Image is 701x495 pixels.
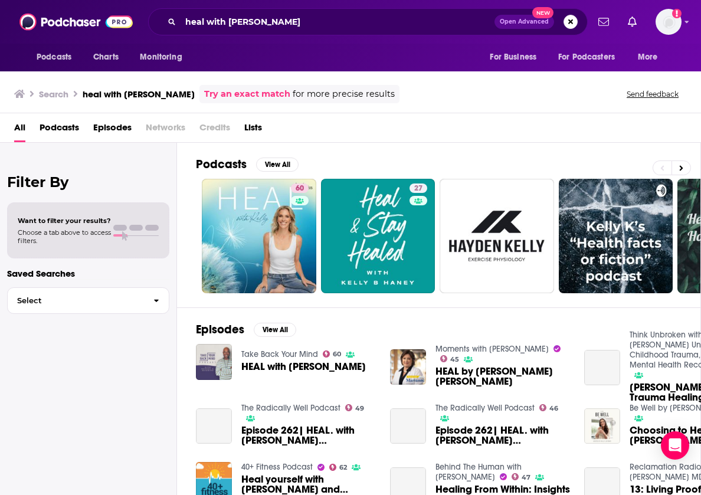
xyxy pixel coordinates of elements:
a: Charts [86,46,126,68]
h2: Podcasts [196,157,247,172]
a: Heal yourself with Kelly Noonan and Adam Shomer [241,474,376,494]
span: Podcasts [37,49,71,65]
span: 45 [450,357,459,362]
a: 60 [291,183,309,193]
h3: heal with [PERSON_NAME] [83,88,195,100]
img: HEAL with Kelly Gores [196,344,232,380]
span: HEAL by [PERSON_NAME] [PERSON_NAME] [435,366,570,386]
span: 62 [339,465,347,470]
a: 27 [321,179,435,293]
button: Select [7,287,169,314]
span: For Podcasters [558,49,615,65]
a: Try an exact match [204,87,290,101]
button: View All [254,323,296,337]
a: 60 [323,350,342,358]
span: Networks [146,118,185,142]
button: open menu [481,46,551,68]
button: open menu [551,46,632,68]
svg: Add a profile image [672,9,682,18]
h2: Episodes [196,322,244,337]
span: Heal yourself with [PERSON_NAME] and [PERSON_NAME] [241,474,376,494]
a: Kelly Gores - Heal | Trauma Healing Podcast [584,350,620,386]
span: 27 [414,183,422,195]
button: open menu [28,46,87,68]
a: HEAL with Kelly Gores [241,362,366,372]
span: 49 [355,406,364,411]
span: 46 [549,406,558,411]
img: HEAL by Kelly Noonan Gores [390,349,426,385]
a: PodcastsView All [196,157,299,172]
a: 49 [345,404,365,411]
span: New [532,7,553,18]
span: More [638,49,658,65]
span: Episode 262| HEAL. with [PERSON_NAME] [PERSON_NAME] [241,425,376,445]
img: Choosing to Heal with Dr. Kelly Brogan #WellnessWednesdays [584,408,620,444]
button: Show profile menu [656,9,682,35]
a: The Radically Well Podcast [435,403,535,413]
button: Send feedback [623,89,682,99]
span: Open Advanced [500,19,549,25]
h2: Filter By [7,173,169,191]
img: Podchaser - Follow, Share and Rate Podcasts [19,11,133,33]
span: for more precise results [293,87,395,101]
h3: Search [39,88,68,100]
div: Search podcasts, credits, & more... [148,8,588,35]
a: Episode 262| HEAL. with Kelly Noonan Gores [435,425,570,445]
span: For Business [490,49,536,65]
a: Behind The Human with Marc Champagne [435,462,522,482]
span: Credits [199,118,230,142]
span: Episode 262| HEAL. with [PERSON_NAME] [PERSON_NAME] [435,425,570,445]
a: 62 [329,464,348,471]
a: Episodes [93,118,132,142]
input: Search podcasts, credits, & more... [181,12,494,31]
a: Episode 262| HEAL. with Kelly Noonan Gores [241,425,376,445]
a: The Radically Well Podcast [241,403,340,413]
a: Lists [244,118,262,142]
a: HEAL by Kelly Noonan Gores [435,366,570,386]
span: 60 [333,352,341,357]
img: User Profile [656,9,682,35]
button: View All [256,158,299,172]
a: Moments with Marianne [435,344,549,354]
button: Open AdvancedNew [494,15,554,29]
span: Choose a tab above to access filters. [18,228,111,245]
span: Want to filter your results? [18,217,111,225]
p: Saved Searches [7,268,169,279]
a: 60 [202,179,316,293]
a: Episode 262| HEAL. with Kelly Noonan Gores [390,408,426,444]
a: 40+ Fitness Podcast [241,462,313,472]
a: Show notifications dropdown [623,12,641,32]
span: HEAL with [PERSON_NAME] [241,362,366,372]
span: 60 [296,183,304,195]
button: open menu [132,46,197,68]
a: All [14,118,25,142]
span: Logged in as AirwaveMedia [656,9,682,35]
a: 45 [440,355,460,362]
a: 46 [539,404,559,411]
a: Take Back Your Mind [241,349,318,359]
div: Open Intercom Messenger [661,431,689,460]
a: EpisodesView All [196,322,296,337]
a: Show notifications dropdown [594,12,614,32]
span: Monitoring [140,49,182,65]
a: 27 [410,183,427,193]
a: 47 [512,473,531,480]
a: Episode 262| HEAL. with Kelly Noonan Gores [196,408,232,444]
a: Podcasts [40,118,79,142]
span: Charts [93,49,119,65]
span: 47 [522,475,530,480]
span: Select [8,297,144,304]
button: open menu [630,46,673,68]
